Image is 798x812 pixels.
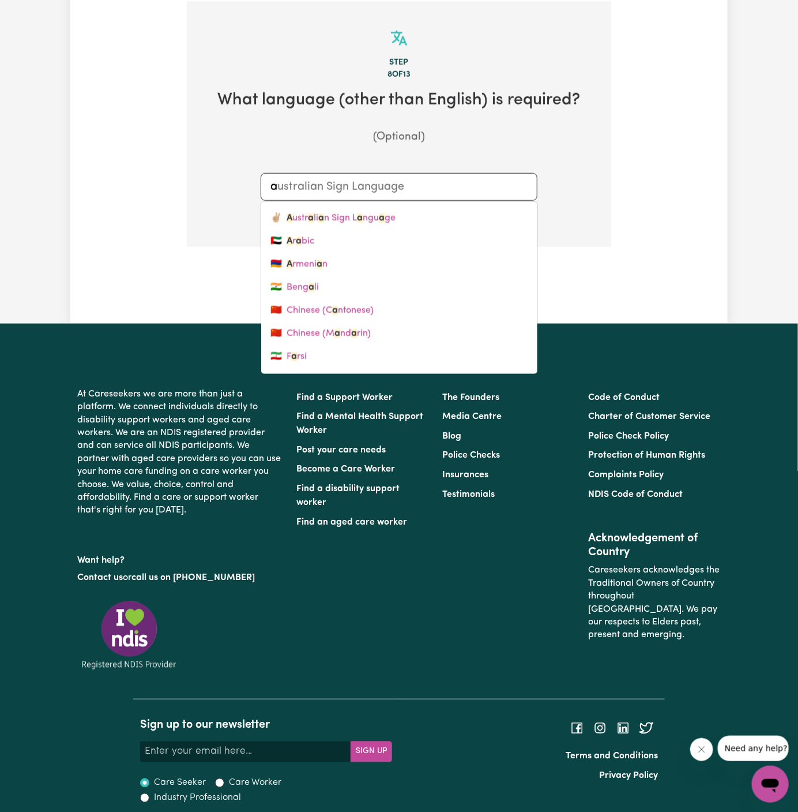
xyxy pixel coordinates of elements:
mark: a [357,214,363,223]
a: Find a Support Worker [296,394,393,403]
mark: a [317,260,322,269]
p: (Optional) [205,129,593,146]
label: Care Worker [229,776,282,790]
p: At Careseekers we are more than just a platform. We connect individuals directly to disability su... [77,384,283,522]
div: 8 of 13 [205,69,593,81]
a: German [261,368,537,391]
a: Terms and Conditions [566,752,658,761]
a: The Founders [442,394,499,403]
a: Blog [442,432,461,441]
h2: What language (other than English) is required? [205,91,593,111]
mark: A [287,260,292,269]
a: Find an aged care worker [296,518,407,527]
a: Police Checks [442,451,500,461]
mark: A [287,214,292,223]
a: Insurances [442,471,488,480]
mark: a [291,352,297,361]
span: 🇦🇲 [270,257,282,271]
a: Find a disability support worker [296,485,400,508]
p: or [77,567,283,589]
a: Chinese (Mandarin) [261,322,537,345]
a: Follow Careseekers on Twitter [639,723,653,732]
mark: a [351,329,357,338]
label: Care Seeker [154,776,206,790]
a: Armenian [261,253,537,276]
a: Privacy Policy [599,772,658,781]
a: NDIS Code of Conduct [589,491,683,500]
a: Charter of Customer Service [589,413,711,422]
mark: a [332,306,338,315]
span: 🇮🇷 [270,350,282,364]
h2: Sign up to our newsletter [140,719,392,732]
a: Farsi [261,345,537,368]
iframe: Button to launch messaging window [752,766,789,803]
a: Police Check Policy [589,432,669,441]
a: Media Centre [442,413,502,422]
span: 🇩🇪 [270,373,282,387]
a: Follow Careseekers on Facebook [570,723,584,732]
mark: a [308,214,314,223]
span: 🇨🇳 [270,327,282,340]
iframe: Close message [690,738,713,761]
mark: a [296,237,302,246]
p: Want help? [77,550,283,567]
iframe: Message from company [718,736,789,761]
label: Industry Professional [154,791,241,805]
span: 🇦🇪 [270,234,282,248]
a: Complaints Policy [589,471,664,480]
input: e.g. Spanish [270,178,528,196]
span: 🇮🇳 [270,280,282,294]
a: Contact us [77,574,123,583]
div: menu-options [261,201,538,375]
a: Post your care needs [296,446,386,455]
p: Careseekers acknowledges the Traditional Owners of Country throughout [GEOGRAPHIC_DATA]. We pay o... [589,560,721,646]
a: Follow Careseekers on LinkedIn [616,723,630,732]
a: Bengali [261,276,537,299]
h2: Acknowledgement of Country [589,532,721,560]
a: Testimonials [442,491,495,500]
span: ✌🏼 [270,211,282,225]
a: Become a Care Worker [296,465,395,474]
mark: a [379,214,385,223]
img: Registered NDIS provider [77,599,181,671]
a: Protection of Human Rights [589,451,706,461]
span: 🇨🇳 [270,304,282,317]
a: Chinese (Cantonese) [261,299,537,322]
mark: a [318,214,324,223]
a: Follow Careseekers on Instagram [593,723,607,732]
a: Code of Conduct [589,394,660,403]
mark: A [287,237,292,246]
a: Australian Sign Language [261,207,537,230]
input: Enter your email here... [140,742,351,762]
a: Find a Mental Health Support Worker [296,413,423,436]
div: Step [205,57,593,69]
mark: a [308,283,314,292]
a: Arabic [261,230,537,253]
mark: a [334,329,340,338]
a: call us on [PHONE_NUMBER] [131,574,255,583]
button: Subscribe [351,742,392,762]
